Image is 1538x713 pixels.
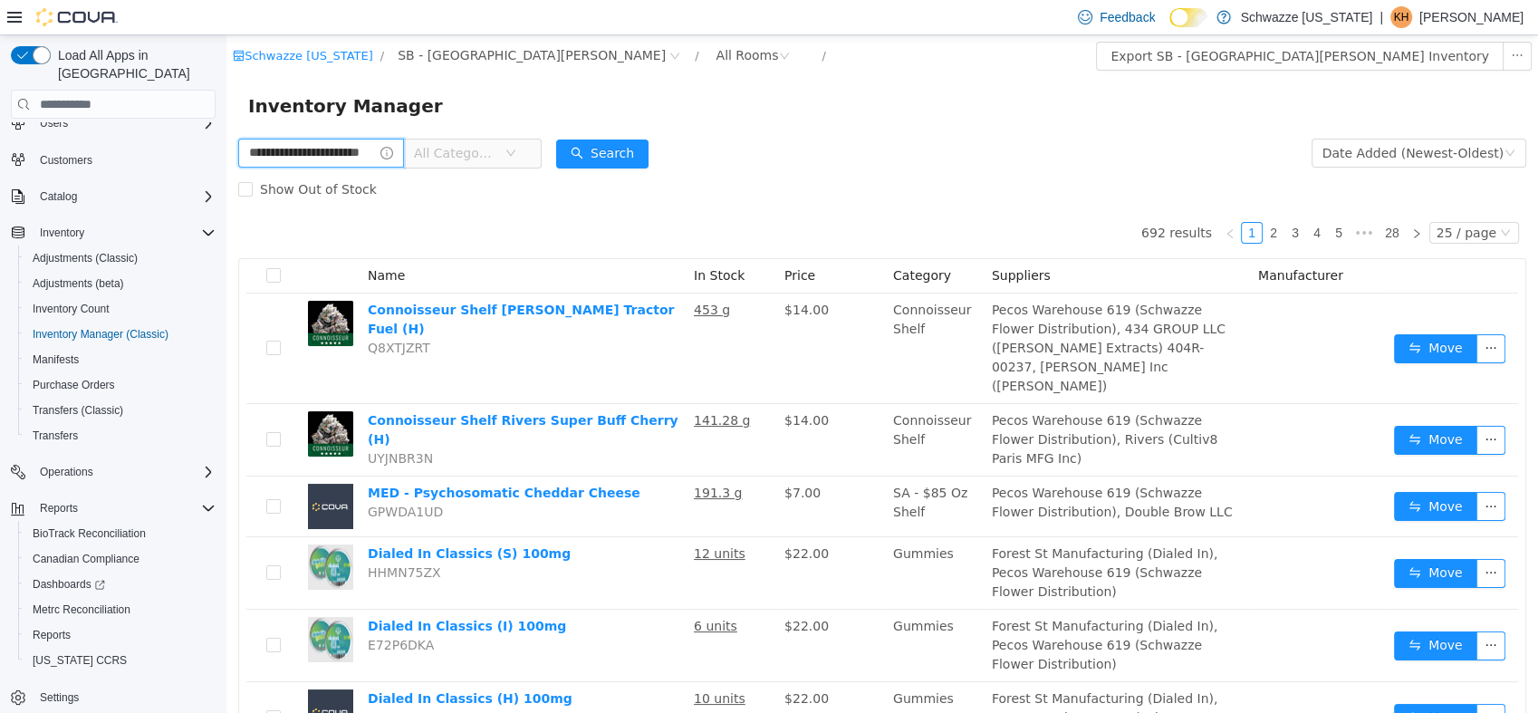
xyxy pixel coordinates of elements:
[33,222,216,244] span: Inventory
[765,233,824,247] span: Suppliers
[25,323,216,345] span: Inventory Manager (Classic)
[467,450,515,465] u: 191.3 g
[467,511,519,525] u: 12 units
[25,573,112,595] a: Dashboards
[141,656,346,670] a: Dialed In Classics (H) 100mg
[82,582,127,627] img: Dialed In Classics (I) 100mg hero shot
[1168,457,1251,486] button: icon: swapMove
[659,369,758,441] td: Connoisseur Shelf
[558,233,589,247] span: Price
[25,247,145,269] a: Adjustments (Classic)
[1168,596,1251,625] button: icon: swapMove
[33,526,146,541] span: BioTrack Reconciliation
[659,574,758,647] td: Gummies
[82,265,127,311] img: Connoisseur Shelf Viola Tractor Fuel (H) hero shot
[1168,669,1251,698] button: icon: swapMove
[558,511,602,525] span: $22.00
[659,258,758,369] td: Connoisseur Shelf
[25,374,216,396] span: Purchase Orders
[870,6,1277,35] button: Export SB - [GEOGRAPHIC_DATA][PERSON_NAME] Inventory
[6,14,147,27] a: icon: shopSchwazze [US_STATE]
[1250,457,1279,486] button: icon: ellipsis
[33,149,100,171] a: Customers
[915,187,985,208] li: 692 results
[1250,299,1279,328] button: icon: ellipsis
[25,599,138,621] a: Metrc Reconciliation
[33,112,216,134] span: Users
[1168,390,1251,419] button: icon: swapMove
[1101,187,1123,208] li: 5
[40,189,77,204] span: Catalog
[25,273,216,294] span: Adjustments (beta)
[25,548,216,570] span: Canadian Compliance
[25,374,122,396] a: Purchase Orders
[1096,104,1277,131] div: Date Added (Newest-Oldest)
[558,656,602,670] span: $22.00
[18,648,223,673] button: [US_STATE] CCRS
[467,378,524,392] u: 141.28 g
[33,251,138,265] span: Adjustments (Classic)
[141,416,207,430] span: UYJNBR3N
[33,378,115,392] span: Purchase Orders
[1394,6,1409,28] span: KH
[33,686,216,708] span: Settings
[1123,187,1152,208] span: •••
[33,497,85,519] button: Reports
[18,597,223,622] button: Metrc Reconciliation
[33,186,84,207] button: Catalog
[1015,188,1035,207] a: 1
[33,276,124,291] span: Adjustments (beta)
[558,450,594,465] span: $7.00
[1210,188,1270,207] div: 25 / page
[993,187,1014,208] li: Previous Page
[40,226,84,240] span: Inventory
[467,267,504,282] u: 453 g
[1169,27,1170,28] span: Dark Mode
[141,233,178,247] span: Name
[141,305,204,320] span: Q8XTJZRT
[667,233,725,247] span: Category
[141,378,452,411] a: Connoisseur Shelf Rivers Super Buff Cherry (H)
[33,461,216,483] span: Operations
[1014,187,1036,208] li: 1
[82,654,127,699] img: Dialed In Classics (H) 100mg placeholder
[33,149,216,171] span: Customers
[33,653,127,668] span: [US_STATE] CCRS
[33,577,105,592] span: Dashboards
[141,267,447,301] a: Connoisseur Shelf [PERSON_NAME] Tractor Fuel (H)
[659,441,758,502] td: SA - $85 Oz Shelf
[82,448,127,494] img: MED - Psychosomatic Cheddar Cheese placeholder
[765,511,992,564] span: Forest St Manufacturing (Dialed In), Pecos Warehouse 619 (Schwazze Flower Distribution)
[25,425,216,447] span: Transfers
[33,497,216,519] span: Reports
[25,400,216,421] span: Transfers (Classic)
[1250,596,1279,625] button: icon: ellipsis
[1102,188,1122,207] a: 5
[1080,187,1101,208] li: 4
[82,376,127,421] img: Connoisseur Shelf Rivers Super Buff Cherry (H) hero shot
[765,450,1006,484] span: Pecos Warehouse 619 (Schwazze Flower Distribution), Double Brow LLC
[33,327,168,342] span: Inventory Manager (Classic)
[18,372,223,398] button: Purchase Orders
[25,425,85,447] a: Transfers
[1059,188,1079,207] a: 3
[141,450,414,465] a: MED - Psychosomatic Cheddar Cheese
[25,323,176,345] a: Inventory Manager (Classic)
[141,583,340,598] a: Dialed In Classics (I) 100mg
[1185,193,1196,204] i: icon: right
[25,523,216,544] span: BioTrack Reconciliation
[25,349,86,371] a: Manifests
[40,690,79,705] span: Settings
[1250,524,1279,553] button: icon: ellipsis
[1379,6,1383,28] p: |
[4,496,223,521] button: Reports
[25,599,216,621] span: Metrc Reconciliation
[141,511,344,525] a: Dialed In Classics (S) 100mg
[1276,6,1305,35] button: icon: ellipsis
[82,509,127,554] img: Dialed In Classics (S) 100mg hero shot
[25,523,153,544] a: BioTrack Reconciliation
[33,186,216,207] span: Catalog
[279,112,290,125] i: icon: down
[33,429,78,443] span: Transfers
[1390,6,1412,28] div: Krystal Hernandez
